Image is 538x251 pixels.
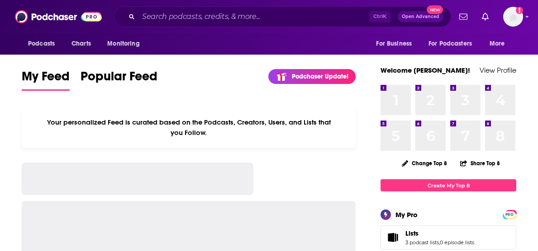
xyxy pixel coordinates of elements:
[376,37,412,50] span: For Business
[427,5,443,14] span: New
[381,225,516,250] span: Lists
[22,107,356,148] div: Your personalized Feed is curated based on the Podcasts, Creators, Users, and Lists that you Follow.
[405,229,419,237] span: Lists
[440,239,474,246] a: 0 episode lists
[22,69,70,89] span: My Feed
[398,11,443,22] button: Open AdvancedNew
[480,66,516,74] a: View Profile
[381,179,516,191] a: Create My Top 8
[15,8,102,25] img: Podchaser - Follow, Share and Rate Podcasts
[384,231,402,244] a: Lists
[395,210,418,219] div: My Pro
[405,229,474,237] a: Lists
[81,69,157,91] a: Popular Feed
[370,35,423,52] button: open menu
[369,11,390,23] span: Ctrl K
[22,35,67,52] button: open menu
[66,35,96,52] a: Charts
[101,35,151,52] button: open menu
[428,37,472,50] span: For Podcasters
[381,66,470,74] a: Welcome [PERSON_NAME]!
[478,9,492,24] a: Show notifications dropdown
[81,69,157,89] span: Popular Feed
[460,154,500,172] button: Share Top 8
[107,37,139,50] span: Monitoring
[405,239,439,246] a: 3 podcast lists
[490,37,505,50] span: More
[28,37,55,50] span: Podcasts
[503,7,523,27] span: Logged in as jessicalaino
[483,35,516,52] button: open menu
[396,158,452,169] button: Change Top 8
[504,211,515,218] span: PRO
[114,6,451,27] div: Search podcasts, credits, & more...
[516,7,523,14] svg: Add a profile image
[22,69,70,91] a: My Feed
[402,14,439,19] span: Open Advanced
[456,9,471,24] a: Show notifications dropdown
[71,37,91,50] span: Charts
[138,9,369,24] input: Search podcasts, credits, & more...
[504,211,515,218] a: PRO
[503,7,523,27] img: User Profile
[423,35,485,52] button: open menu
[292,73,348,80] p: Podchaser Update!
[503,7,523,27] button: Show profile menu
